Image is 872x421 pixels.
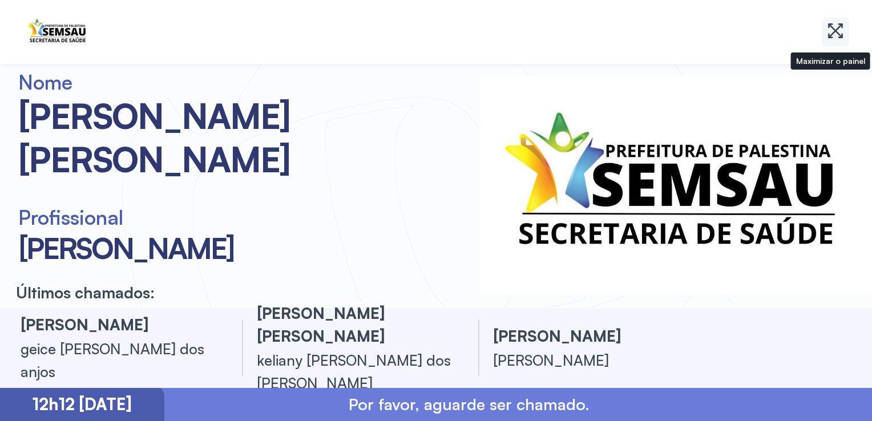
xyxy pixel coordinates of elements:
h3: [PERSON_NAME] [21,313,215,336]
div: [PERSON_NAME] [493,349,687,371]
h3: [PERSON_NAME] [PERSON_NAME] [257,302,451,347]
img: Logotipo do estabelecimento [23,13,92,51]
div: [PERSON_NAME] [PERSON_NAME] [18,94,468,181]
div: geice [PERSON_NAME] dos anjos [21,337,215,383]
p: Últimos chamados: [16,283,155,302]
div: [PERSON_NAME] [18,229,468,266]
h3: [PERSON_NAME] [493,325,687,347]
img: Imagem reservada para divulgação dentro do painel [479,76,872,295]
h6: Nome [18,69,468,94]
div: keliany [PERSON_NAME] dos [PERSON_NAME] [257,349,451,394]
h6: Profissional [18,204,468,229]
